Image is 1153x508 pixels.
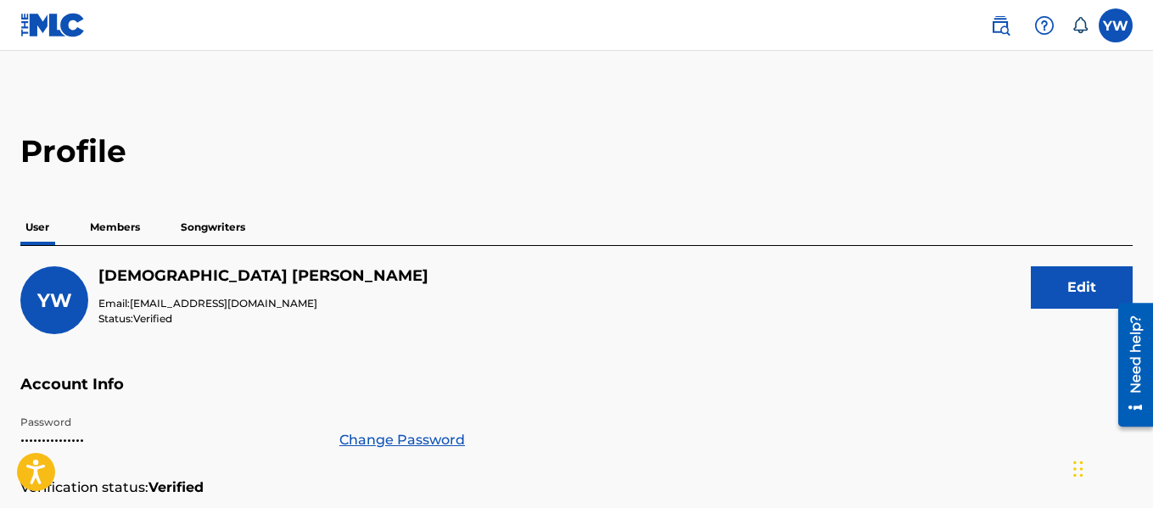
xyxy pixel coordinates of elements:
div: User Menu [1099,8,1133,42]
p: User [20,209,54,245]
p: Songwriters [176,209,250,245]
img: MLC Logo [20,13,86,37]
p: Members [85,209,145,245]
p: ••••••••••••••• [20,430,319,450]
h5: Ylomo Williams [98,266,428,286]
h5: Account Info [20,375,1133,415]
p: Password [20,415,319,430]
div: Help [1027,8,1061,42]
span: YW [37,289,72,312]
p: Status: [98,311,428,327]
button: Edit [1031,266,1133,309]
p: Email: [98,296,428,311]
a: Change Password [339,430,465,450]
a: Public Search [983,8,1017,42]
iframe: Resource Center [1105,297,1153,433]
p: Verification status: [20,477,148,498]
img: help [1034,15,1055,36]
div: Drag [1073,444,1083,494]
strong: Verified [148,477,204,498]
span: [EMAIL_ADDRESS][DOMAIN_NAME] [130,297,317,310]
span: Verified [133,312,172,325]
iframe: Chat Widget [1068,427,1153,508]
h2: Profile [20,132,1133,170]
img: search [990,15,1010,36]
div: Notifications [1072,17,1089,34]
